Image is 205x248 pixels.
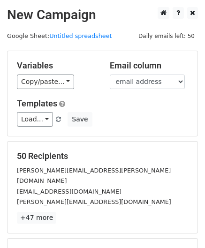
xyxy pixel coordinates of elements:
[17,151,188,161] h5: 50 Recipients
[135,31,198,41] span: Daily emails left: 50
[68,112,92,127] button: Save
[17,75,74,89] a: Copy/paste...
[49,32,112,39] a: Untitled spreadsheet
[17,167,171,185] small: [PERSON_NAME][EMAIL_ADDRESS][PERSON_NAME][DOMAIN_NAME]
[135,32,198,39] a: Daily emails left: 50
[17,212,56,224] a: +47 more
[17,98,57,108] a: Templates
[17,188,121,195] small: [EMAIL_ADDRESS][DOMAIN_NAME]
[7,32,112,39] small: Google Sheet:
[110,60,189,71] h5: Email column
[17,112,53,127] a: Load...
[17,60,96,71] h5: Variables
[7,7,198,23] h2: New Campaign
[17,198,171,205] small: [PERSON_NAME][EMAIL_ADDRESS][DOMAIN_NAME]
